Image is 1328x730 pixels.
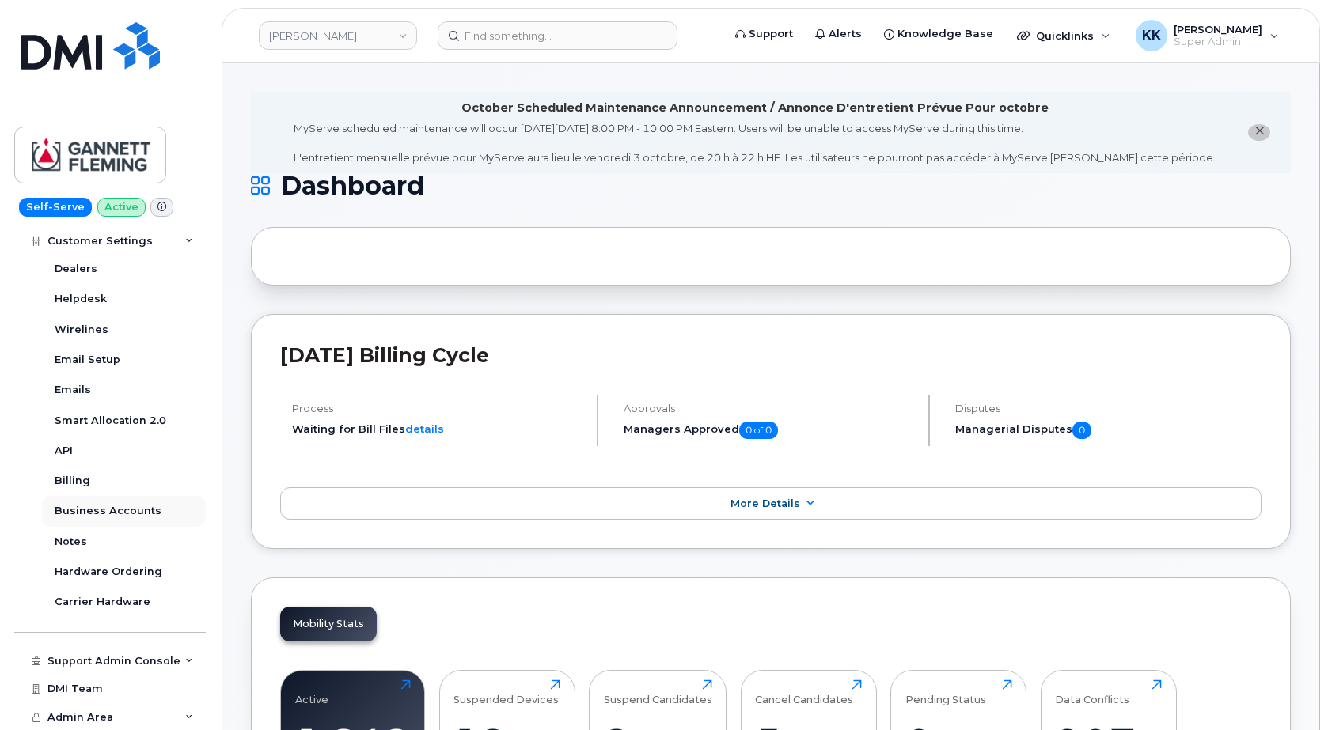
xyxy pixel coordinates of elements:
[280,343,1262,367] h2: [DATE] Billing Cycle
[604,679,712,705] div: Suspend Candidates
[755,679,853,705] div: Cancel Candidates
[1072,422,1091,439] span: 0
[1248,124,1270,141] button: close notification
[292,403,583,414] h4: Process
[295,679,328,705] div: Active
[739,422,778,439] span: 0 of 0
[1055,679,1129,705] div: Data Conflicts
[955,403,1262,414] h4: Disputes
[281,174,424,198] span: Dashboard
[405,422,444,435] a: details
[905,679,986,705] div: Pending Status
[461,100,1049,116] div: October Scheduled Maintenance Announcement / Annonce D'entretient Prévue Pour octobre
[624,422,915,439] h5: Managers Approved
[955,422,1262,439] h5: Managerial Disputes
[624,403,915,414] h4: Approvals
[292,422,583,437] li: Waiting for Bill Files
[730,497,800,509] span: More Details
[294,121,1216,165] div: MyServe scheduled maintenance will occur [DATE][DATE] 8:00 PM - 10:00 PM Eastern. Users will be u...
[453,679,559,705] div: Suspended Devices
